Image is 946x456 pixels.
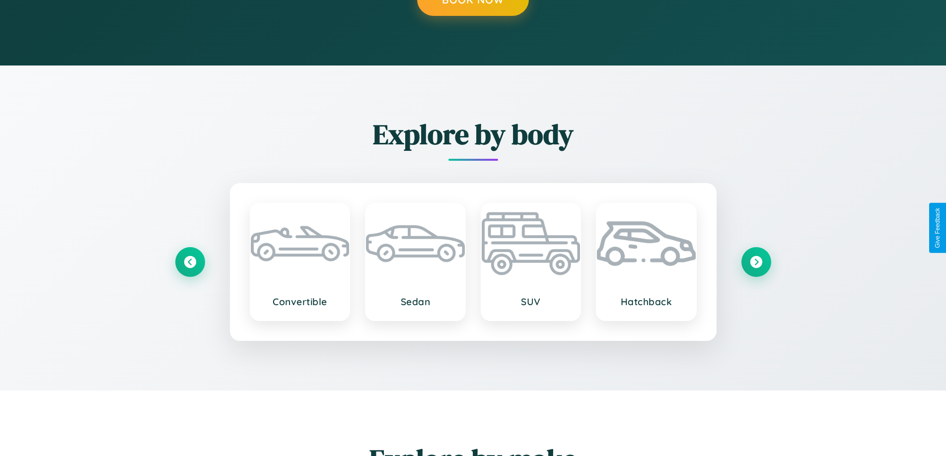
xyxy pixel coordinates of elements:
[261,296,340,308] h3: Convertible
[492,296,571,308] h3: SUV
[376,296,455,308] h3: Sedan
[607,296,686,308] h3: Hatchback
[175,115,771,153] h2: Explore by body
[934,208,941,248] div: Give Feedback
